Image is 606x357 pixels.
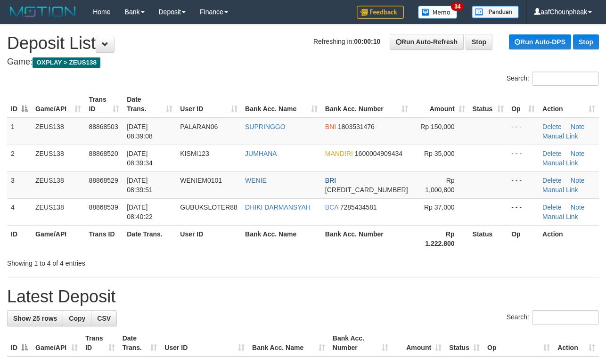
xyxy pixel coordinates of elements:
a: CSV [91,310,117,326]
th: Trans ID: activate to sort column ascending [85,91,123,118]
h1: Latest Deposit [7,287,599,306]
span: 88868529 [89,177,118,184]
a: DHIKI DARMANSYAH [245,203,311,211]
a: Manual Link [542,186,578,194]
th: Trans ID: activate to sort column ascending [82,330,119,357]
a: WENIE [245,177,267,184]
a: Run Auto-Refresh [390,34,464,50]
span: BRI [325,177,336,184]
th: Action: activate to sort column ascending [539,91,599,118]
td: ZEUS138 [32,171,85,198]
th: Bank Acc. Number: activate to sort column ascending [329,330,392,357]
a: Manual Link [542,213,578,220]
span: BCA [325,203,338,211]
a: Stop [466,34,492,50]
a: Delete [542,123,561,130]
td: ZEUS138 [32,198,85,225]
a: Note [571,150,585,157]
span: Rp 37,000 [424,203,455,211]
input: Search: [532,310,599,325]
span: Copy 1803531476 to clipboard [338,123,375,130]
td: ZEUS138 [32,145,85,171]
th: Bank Acc. Number [321,225,412,252]
span: Copy 1600004909434 to clipboard [355,150,402,157]
span: GUBUKSLOTER88 [180,203,237,211]
th: Bank Acc. Name: activate to sort column ascending [241,91,321,118]
span: Copy 7285434581 to clipboard [340,203,377,211]
th: ID: activate to sort column descending [7,330,32,357]
th: Rp 1.222.800 [412,225,469,252]
span: Rp 150,000 [420,123,454,130]
h4: Game: [7,57,599,67]
span: OXPLAY > ZEUS138 [33,57,100,68]
a: Manual Link [542,159,578,167]
td: 2 [7,145,32,171]
span: 88868539 [89,203,118,211]
th: Trans ID [85,225,123,252]
th: User ID: activate to sort column ascending [161,330,248,357]
th: Status [469,225,508,252]
th: Op [508,225,539,252]
td: - - - [508,171,539,198]
span: Copy 343401042797536 to clipboard [325,186,408,194]
th: Op: activate to sort column ascending [483,330,554,357]
span: CSV [97,315,111,322]
img: Feedback.jpg [357,6,404,19]
span: BNI [325,123,336,130]
span: Show 25 rows [13,315,57,322]
th: Date Trans. [123,225,176,252]
th: ID [7,225,32,252]
th: Op: activate to sort column ascending [508,91,539,118]
span: [DATE] 08:39:08 [127,123,153,140]
td: 1 [7,118,32,145]
strong: 00:00:10 [354,38,380,45]
th: Date Trans.: activate to sort column ascending [119,330,161,357]
span: PALARAN06 [180,123,218,130]
th: Bank Acc. Number: activate to sort column ascending [321,91,412,118]
th: Amount: activate to sort column ascending [412,91,469,118]
td: - - - [508,118,539,145]
img: panduan.png [472,6,519,18]
span: [DATE] 08:39:51 [127,177,153,194]
th: Status: activate to sort column ascending [445,330,483,357]
a: Note [571,123,585,130]
th: Action [539,225,599,252]
label: Search: [507,310,599,325]
span: [DATE] 08:40:22 [127,203,153,220]
a: Stop [573,34,599,49]
h1: Deposit List [7,34,599,53]
span: Refreshing in: [313,38,380,45]
td: ZEUS138 [32,118,85,145]
td: 3 [7,171,32,198]
a: SUPRINGGO [245,123,286,130]
a: Delete [542,203,561,211]
span: KISMI123 [180,150,209,157]
th: Amount: activate to sort column ascending [392,330,445,357]
a: Manual Link [542,132,578,140]
input: Search: [532,72,599,86]
th: Bank Acc. Name: activate to sort column ascending [248,330,329,357]
th: Game/API [32,225,85,252]
a: Show 25 rows [7,310,63,326]
span: 34 [451,2,464,11]
th: Bank Acc. Name [241,225,321,252]
th: Date Trans.: activate to sort column ascending [123,91,176,118]
th: Action: activate to sort column ascending [554,330,599,357]
a: Run Auto-DPS [509,34,571,49]
span: WENIEM0101 [180,177,222,184]
a: Note [571,203,585,211]
td: - - - [508,145,539,171]
div: Showing 1 to 4 of 4 entries [7,255,246,268]
span: [DATE] 08:39:34 [127,150,153,167]
a: Delete [542,177,561,184]
a: JUMHANA [245,150,277,157]
a: Delete [542,150,561,157]
td: - - - [508,198,539,225]
th: Game/API: activate to sort column ascending [32,330,82,357]
label: Search: [507,72,599,86]
a: Copy [63,310,91,326]
span: Rp 1,000,800 [425,177,454,194]
span: Rp 35,000 [424,150,455,157]
th: Game/API: activate to sort column ascending [32,91,85,118]
span: 88868503 [89,123,118,130]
